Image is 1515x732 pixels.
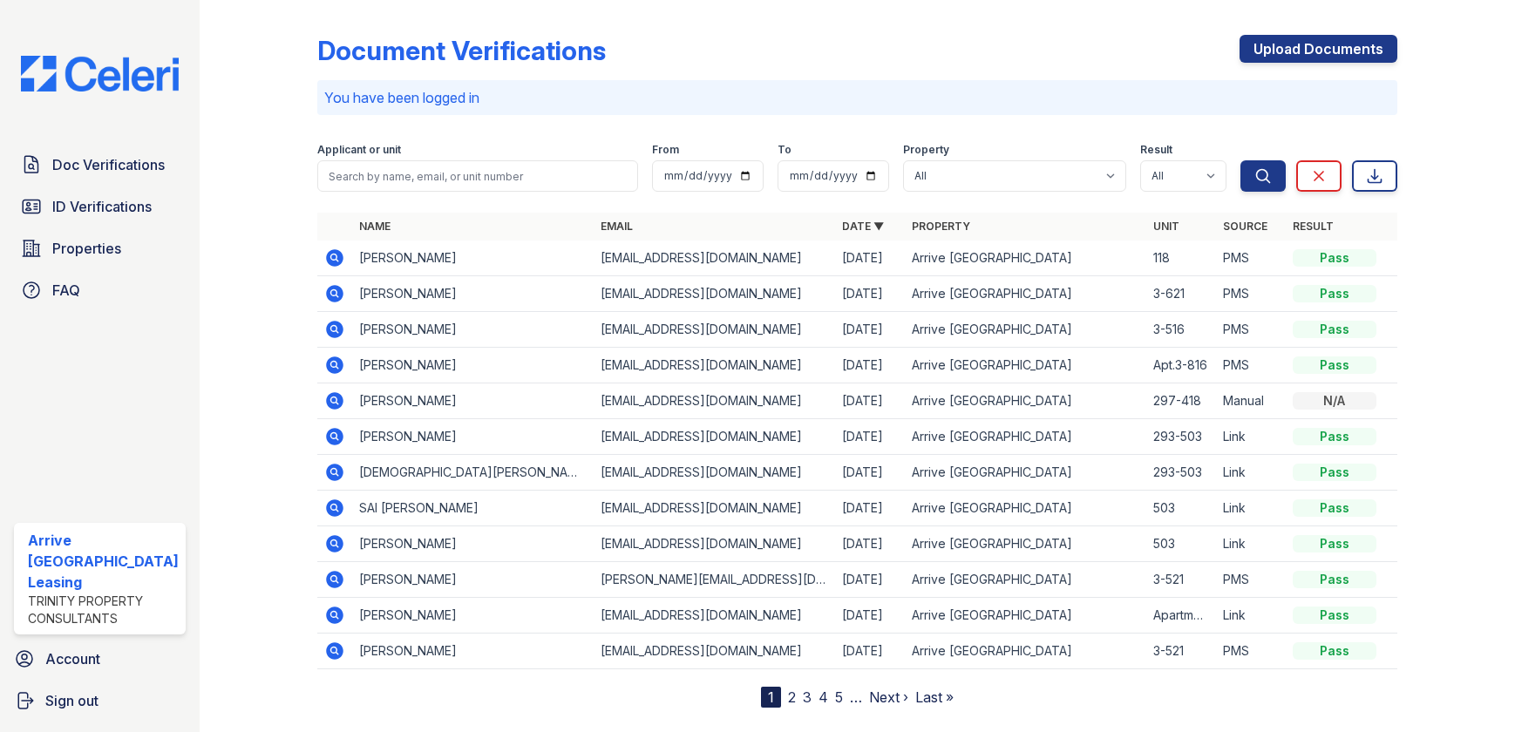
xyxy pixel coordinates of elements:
a: Sign out [7,683,193,718]
span: Sign out [45,690,99,711]
td: [DATE] [835,383,905,419]
td: Link [1216,526,1286,562]
img: CE_Logo_Blue-a8612792a0a2168367f1c8372b55b34899dd931a85d93a1a3d3e32e68fde9ad4.png [7,56,193,91]
td: 293-503 [1146,419,1216,455]
td: Arrive [GEOGRAPHIC_DATA] [905,634,1146,669]
td: [PERSON_NAME] [352,562,594,598]
td: 118 [1146,241,1216,276]
td: [PERSON_NAME] [352,276,594,312]
td: [DATE] [835,598,905,634]
td: Arrive [GEOGRAPHIC_DATA] [905,348,1146,383]
a: Result [1293,220,1334,233]
td: 503 [1146,491,1216,526]
td: Arrive [GEOGRAPHIC_DATA] [905,276,1146,312]
td: [PERSON_NAME] [352,419,594,455]
a: 4 [819,688,828,706]
a: Unit [1153,220,1179,233]
td: [PERSON_NAME] [352,526,594,562]
td: [EMAIL_ADDRESS][DOMAIN_NAME] [594,312,835,348]
td: [DEMOGRAPHIC_DATA][PERSON_NAME] [352,455,594,491]
label: From [652,143,679,157]
td: PMS [1216,634,1286,669]
td: 293-503 [1146,455,1216,491]
td: 3-621 [1146,276,1216,312]
td: [EMAIL_ADDRESS][DOMAIN_NAME] [594,455,835,491]
td: [DATE] [835,312,905,348]
td: [EMAIL_ADDRESS][DOMAIN_NAME] [594,276,835,312]
a: Email [601,220,633,233]
td: Link [1216,598,1286,634]
a: Property [912,220,970,233]
div: Pass [1293,285,1376,302]
td: [EMAIL_ADDRESS][DOMAIN_NAME] [594,348,835,383]
td: [EMAIL_ADDRESS][DOMAIN_NAME] [594,383,835,419]
td: [EMAIL_ADDRESS][DOMAIN_NAME] [594,241,835,276]
td: 3-516 [1146,312,1216,348]
td: Link [1216,419,1286,455]
div: Pass [1293,428,1376,445]
label: Result [1140,143,1172,157]
a: Name [359,220,391,233]
div: Pass [1293,607,1376,624]
a: FAQ [14,273,186,308]
a: Account [7,641,193,676]
a: 2 [788,688,796,706]
a: Doc Verifications [14,147,186,182]
td: PMS [1216,562,1286,598]
td: PMS [1216,241,1286,276]
td: Arrive [GEOGRAPHIC_DATA] [905,241,1146,276]
td: [DATE] [835,276,905,312]
td: [EMAIL_ADDRESS][DOMAIN_NAME] [594,598,835,634]
td: [PERSON_NAME] [352,312,594,348]
label: Property [903,143,949,157]
div: Arrive [GEOGRAPHIC_DATA] Leasing [28,530,179,593]
td: 3-521 [1146,634,1216,669]
div: Pass [1293,642,1376,660]
td: [PERSON_NAME] [352,598,594,634]
a: Upload Documents [1240,35,1397,63]
td: [DATE] [835,491,905,526]
a: Date ▼ [842,220,884,233]
span: Account [45,648,100,669]
td: Apartment: #3-001 [1146,598,1216,634]
td: PMS [1216,276,1286,312]
span: Properties [52,238,121,259]
td: [EMAIL_ADDRESS][DOMAIN_NAME] [594,491,835,526]
td: [DATE] [835,562,905,598]
div: N/A [1293,392,1376,410]
td: [PERSON_NAME] [352,634,594,669]
label: Applicant or unit [317,143,401,157]
a: Last » [915,688,954,706]
td: Arrive [GEOGRAPHIC_DATA] [905,526,1146,562]
td: Link [1216,491,1286,526]
td: Arrive [GEOGRAPHIC_DATA] [905,562,1146,598]
div: Pass [1293,321,1376,338]
div: Pass [1293,571,1376,588]
td: [PERSON_NAME][EMAIL_ADDRESS][DOMAIN_NAME] [594,562,835,598]
a: 3 [803,688,812,706]
td: Arrive [GEOGRAPHIC_DATA] [905,598,1146,634]
td: [EMAIL_ADDRESS][DOMAIN_NAME] [594,419,835,455]
div: Pass [1293,499,1376,517]
td: PMS [1216,312,1286,348]
span: FAQ [52,280,80,301]
td: [DATE] [835,348,905,383]
td: Arrive [GEOGRAPHIC_DATA] [905,383,1146,419]
div: Pass [1293,535,1376,552]
div: Document Verifications [317,35,606,66]
div: Trinity Property Consultants [28,593,179,627]
td: Arrive [GEOGRAPHIC_DATA] [905,491,1146,526]
a: Properties [14,231,186,266]
td: Apt.3-816 [1146,348,1216,383]
td: [EMAIL_ADDRESS][DOMAIN_NAME] [594,634,835,669]
td: [DATE] [835,455,905,491]
td: [DATE] [835,241,905,276]
td: 297-418 [1146,383,1216,419]
a: Next › [869,688,908,706]
td: [DATE] [835,419,905,455]
td: [PERSON_NAME] [352,348,594,383]
a: Source [1223,220,1267,233]
td: [DATE] [835,634,905,669]
div: 1 [761,687,781,708]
